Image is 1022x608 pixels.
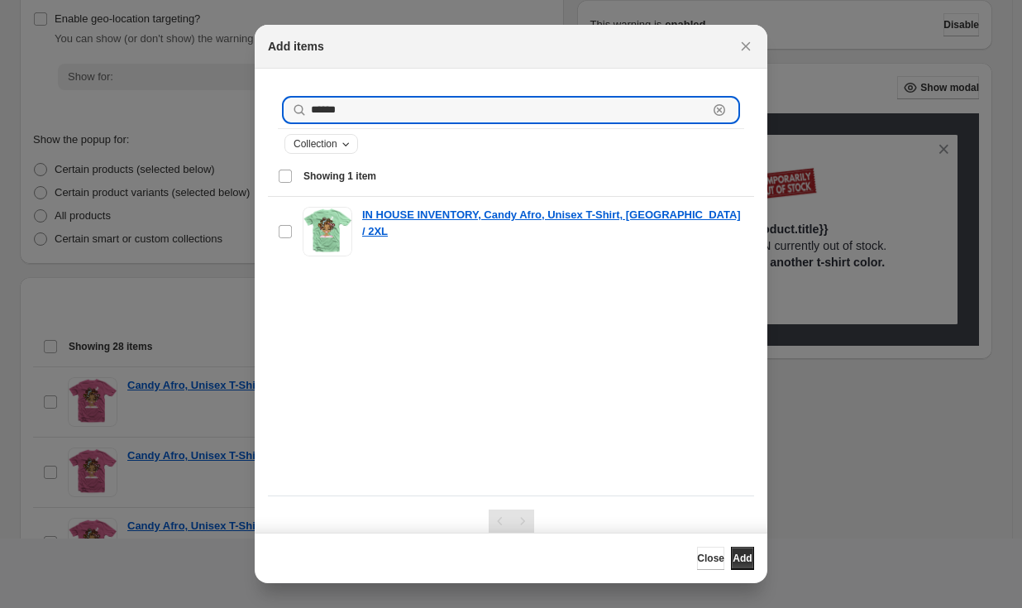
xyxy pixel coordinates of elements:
button: Add [731,547,754,570]
img: IN HOUSE INVENTORY, Candy Afro, Unisex T-Shirt, Island Reef Island Reef / 2XL [303,207,352,256]
nav: Pagination [489,510,534,533]
button: Clear [711,102,728,118]
button: Close [734,35,757,58]
button: Collection [285,135,357,153]
span: Collection [294,137,337,151]
button: Close [697,547,724,570]
span: Close [697,552,724,565]
a: IN HOUSE INVENTORY, Candy Afro, Unisex T-Shirt, [GEOGRAPHIC_DATA] / 2XL [362,207,744,240]
span: Add [733,552,752,565]
span: Showing 1 item [303,170,376,183]
h2: Add items [268,38,324,55]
